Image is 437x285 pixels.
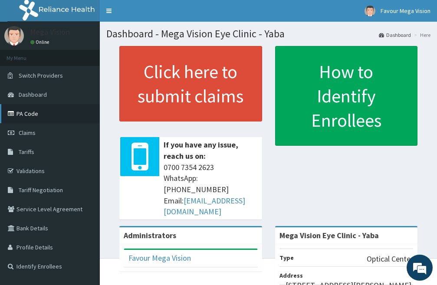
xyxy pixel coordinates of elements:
[19,91,47,98] span: Dashboard
[279,254,294,262] b: Type
[119,46,262,121] a: Click here to submit claims
[367,253,413,265] p: Optical Center
[19,186,63,194] span: Tariff Negotiation
[164,140,238,161] b: If you have any issue, reach us on:
[275,46,418,146] a: How to Identify Enrollees
[381,7,430,15] span: Favour Mega Vision
[279,230,379,240] strong: Mega Vision Eye Clinic - Yaba
[365,6,375,16] img: User Image
[30,39,51,45] a: Online
[164,196,245,217] a: [EMAIL_ADDRESS][DOMAIN_NAME]
[128,253,191,263] a: Favour Mega Vision
[106,28,430,39] h1: Dashboard - Mega Vision Eye Clinic - Yaba
[379,31,411,39] a: Dashboard
[19,148,34,156] span: Tariffs
[412,31,430,39] li: Here
[4,26,24,46] img: User Image
[124,230,176,240] b: Administrators
[19,129,36,137] span: Claims
[19,72,63,79] span: Switch Providers
[164,162,258,218] span: 0700 7354 2623 WhatsApp: [PHONE_NUMBER] Email:
[279,272,303,279] b: Address
[30,28,70,36] p: Mega Vision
